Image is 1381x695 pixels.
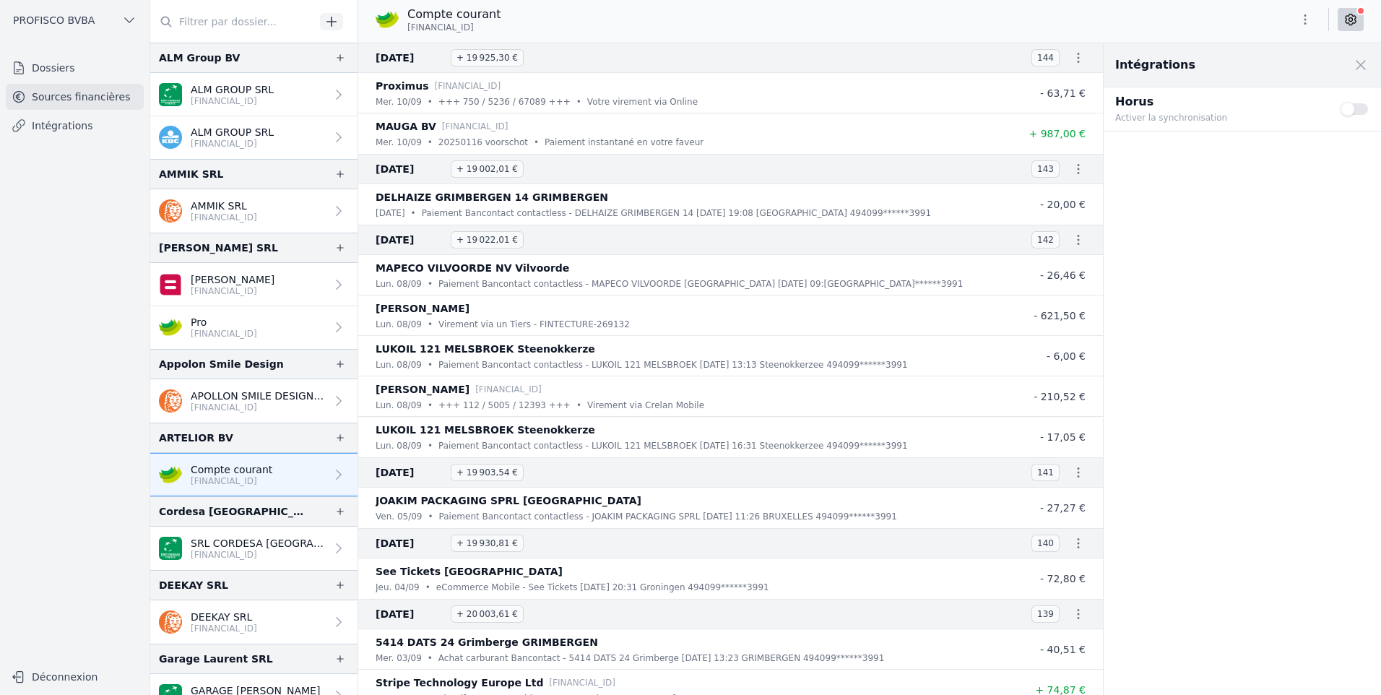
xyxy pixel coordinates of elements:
[191,82,274,97] p: ALM GROUP SRL
[438,317,630,332] p: Virement via un Tiers - FINTECTURE-269132
[376,674,543,691] p: Stripe Technology Europe Ltd
[191,462,272,477] p: Compte courant
[159,355,284,373] div: Appolon Smile Design
[438,439,908,453] p: Paiement Bancontact contactless - LUKOIL 121 MELSBROEK [DATE] 16:31 Steenokkerzee 494099******3991
[159,273,182,296] img: belfius.png
[451,605,524,623] span: + 20 003,61 €
[376,358,422,372] p: lun. 08/09
[376,563,563,580] p: See Tickets [GEOGRAPHIC_DATA]
[6,84,144,110] a: Sources financières
[451,535,524,552] span: + 19 930,81 €
[150,9,315,35] input: Filtrer par dossier...
[191,315,257,329] p: Pro
[191,610,257,624] p: DEEKAY SRL
[376,651,422,665] p: mer. 03/09
[159,429,233,446] div: ARTELIOR BV
[428,398,433,413] div: •
[376,231,445,249] span: [DATE]
[191,285,274,297] p: [FINANCIAL_ID]
[1040,431,1086,443] span: - 17,05 €
[150,527,358,570] a: SRL CORDESA [GEOGRAPHIC_DATA] [FINANCIAL_ID]
[428,651,433,665] div: •
[422,206,931,220] p: Paiement Bancontact contactless - DELHAIZE GRIMBERGEN 14 [DATE] 19:08 [GEOGRAPHIC_DATA] 494099***...
[428,358,433,372] div: •
[376,300,469,317] p: [PERSON_NAME]
[159,503,311,520] div: Cordesa [GEOGRAPHIC_DATA] SRL
[376,206,405,220] p: [DATE]
[159,537,182,560] img: BNP_BE_BUSINESS_GEBABEBB.png
[428,439,433,453] div: •
[1040,87,1086,99] span: - 63,71 €
[376,634,598,651] p: 5414 DATS 24 Grimberge GRIMBERGEN
[159,165,223,183] div: AMMIK SRL
[438,398,571,413] p: +++ 112 / 5005 / 12393 +++
[549,675,615,690] p: [FINANCIAL_ID]
[159,126,182,149] img: kbc.png
[159,83,182,106] img: BNP_BE_BUSINESS_GEBABEBB.png
[1047,350,1086,362] span: - 6,00 €
[150,453,358,496] a: Compte courant [FINANCIAL_ID]
[1031,160,1060,178] span: 143
[376,381,469,398] p: [PERSON_NAME]
[428,135,433,150] div: •
[191,125,274,139] p: ALM GROUP SRL
[191,272,274,287] p: [PERSON_NAME]
[13,13,95,27] span: PROFISCO BVBA
[159,49,240,66] div: ALM Group BV
[150,306,358,349] a: Pro [FINANCIAL_ID]
[159,316,182,339] img: crelan.png
[159,389,182,413] img: ing.png
[435,79,501,93] p: [FINANCIAL_ID]
[376,189,608,206] p: DELHAIZE GRIMBERGEN 14 GRIMBERGEN
[587,95,698,109] p: Votre virement via Online
[438,95,571,109] p: +++ 750 / 5236 / 67089 +++
[159,610,182,634] img: ing.png
[159,463,182,486] img: crelan.png
[1031,605,1060,623] span: 139
[376,160,445,178] span: [DATE]
[1040,269,1086,281] span: - 26,46 €
[376,135,422,150] p: mer. 10/09
[376,118,436,135] p: MAUGA BV
[436,580,769,595] p: eCommerce Mobile - See Tickets [DATE] 20:31 Groningen 494099******3991
[576,398,581,413] div: •
[376,8,399,31] img: crelan.png
[475,382,542,397] p: [FINANCIAL_ID]
[451,160,524,178] span: + 19 002,01 €
[376,398,422,413] p: lun. 08/09
[407,6,501,23] p: Compte courant
[159,199,182,223] img: ing.png
[376,95,422,109] p: mer. 10/09
[1029,128,1086,139] span: + 987,00 €
[376,464,445,481] span: [DATE]
[1031,535,1060,552] span: 140
[376,492,641,509] p: JOAKIM PACKAGING SPRL [GEOGRAPHIC_DATA]
[376,605,445,623] span: [DATE]
[376,535,445,552] span: [DATE]
[191,328,257,340] p: [FINANCIAL_ID]
[1115,111,1323,125] p: Activer la synchronisation
[1115,93,1323,111] p: Horus
[159,239,278,256] div: [PERSON_NAME] SRL
[150,263,358,306] a: [PERSON_NAME] [FINANCIAL_ID]
[191,536,326,551] p: SRL CORDESA [GEOGRAPHIC_DATA]
[191,138,274,150] p: [FINANCIAL_ID]
[376,77,429,95] p: Proximus
[1034,310,1086,321] span: - 621,50 €
[407,22,474,33] span: [FINANCIAL_ID]
[376,277,422,291] p: lun. 08/09
[1034,391,1086,402] span: - 210,52 €
[6,665,144,688] button: Déconnexion
[376,509,422,524] p: ven. 05/09
[376,580,420,595] p: jeu. 04/09
[534,135,539,150] div: •
[191,389,326,403] p: APOLLON SMILE DESIGN SRL
[545,135,704,150] p: Paiement instantané en votre faveur
[411,206,416,220] div: •
[1040,502,1086,514] span: - 27,27 €
[191,212,257,223] p: [FINANCIAL_ID]
[439,509,897,524] p: Paiement Bancontact contactless - JOAKIM PACKAGING SPRL [DATE] 11:26 BRUXELLES 494099******3991
[150,73,358,116] a: ALM GROUP SRL [FINANCIAL_ID]
[438,277,963,291] p: Paiement Bancontact contactless - MAPECO VILVOORDE [GEOGRAPHIC_DATA] [DATE] 09:[GEOGRAPHIC_DATA]*...
[1031,464,1060,481] span: 141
